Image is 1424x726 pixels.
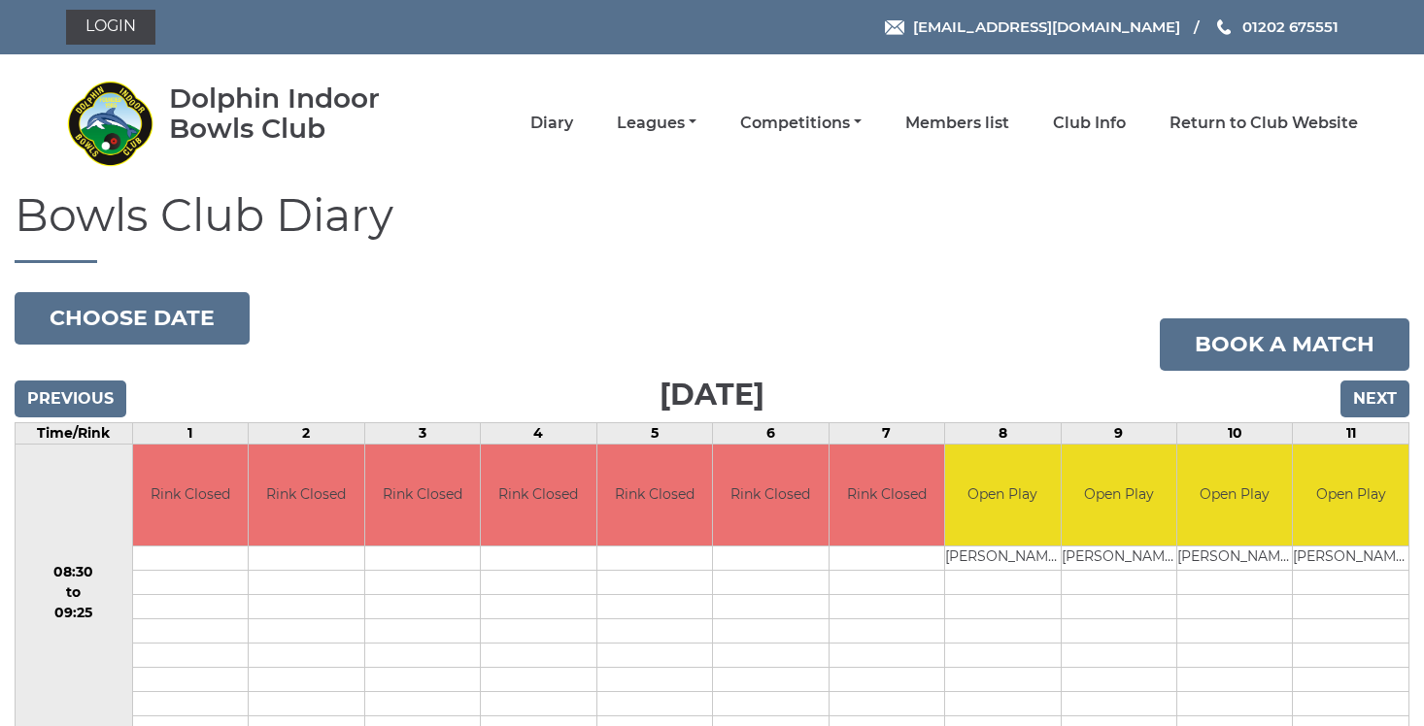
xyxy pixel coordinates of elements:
td: Rink Closed [365,445,480,546]
td: 9 [1061,422,1176,444]
td: 2 [249,422,364,444]
a: Email [EMAIL_ADDRESS][DOMAIN_NAME] [885,16,1180,38]
a: Diary [530,113,573,134]
a: Phone us 01202 675551 [1214,16,1339,38]
td: Open Play [1293,445,1408,546]
td: 6 [713,422,829,444]
a: Competitions [740,113,862,134]
img: Dolphin Indoor Bowls Club [66,80,153,167]
span: [EMAIL_ADDRESS][DOMAIN_NAME] [913,17,1180,36]
td: [PERSON_NAME] [1062,546,1176,571]
td: [PERSON_NAME] [945,546,1060,571]
a: Return to Club Website [1170,113,1358,134]
button: Choose date [15,292,250,345]
td: Time/Rink [16,422,133,444]
td: Open Play [1177,445,1292,546]
input: Next [1340,380,1409,417]
td: Open Play [945,445,1060,546]
a: Leagues [617,113,696,134]
td: 11 [1293,422,1409,444]
td: Rink Closed [133,445,248,546]
td: [PERSON_NAME] [1177,546,1292,571]
a: Login [66,10,155,45]
a: Club Info [1053,113,1126,134]
img: Phone us [1217,19,1231,35]
td: Open Play [1062,445,1176,546]
td: 10 [1177,422,1293,444]
td: Rink Closed [249,445,363,546]
td: 5 [596,422,712,444]
td: Rink Closed [713,445,828,546]
td: 1 [132,422,248,444]
td: Rink Closed [481,445,595,546]
td: Rink Closed [597,445,712,546]
td: 4 [481,422,596,444]
span: 01202 675551 [1242,17,1339,36]
input: Previous [15,380,126,417]
img: Email [885,20,904,35]
a: Book a match [1160,318,1409,371]
td: Rink Closed [830,445,944,546]
h1: Bowls Club Diary [15,191,1409,263]
td: 8 [945,422,1061,444]
a: Members list [905,113,1009,134]
td: [PERSON_NAME] [1293,546,1408,571]
td: 7 [829,422,944,444]
div: Dolphin Indoor Bowls Club [169,83,436,144]
td: 3 [364,422,480,444]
